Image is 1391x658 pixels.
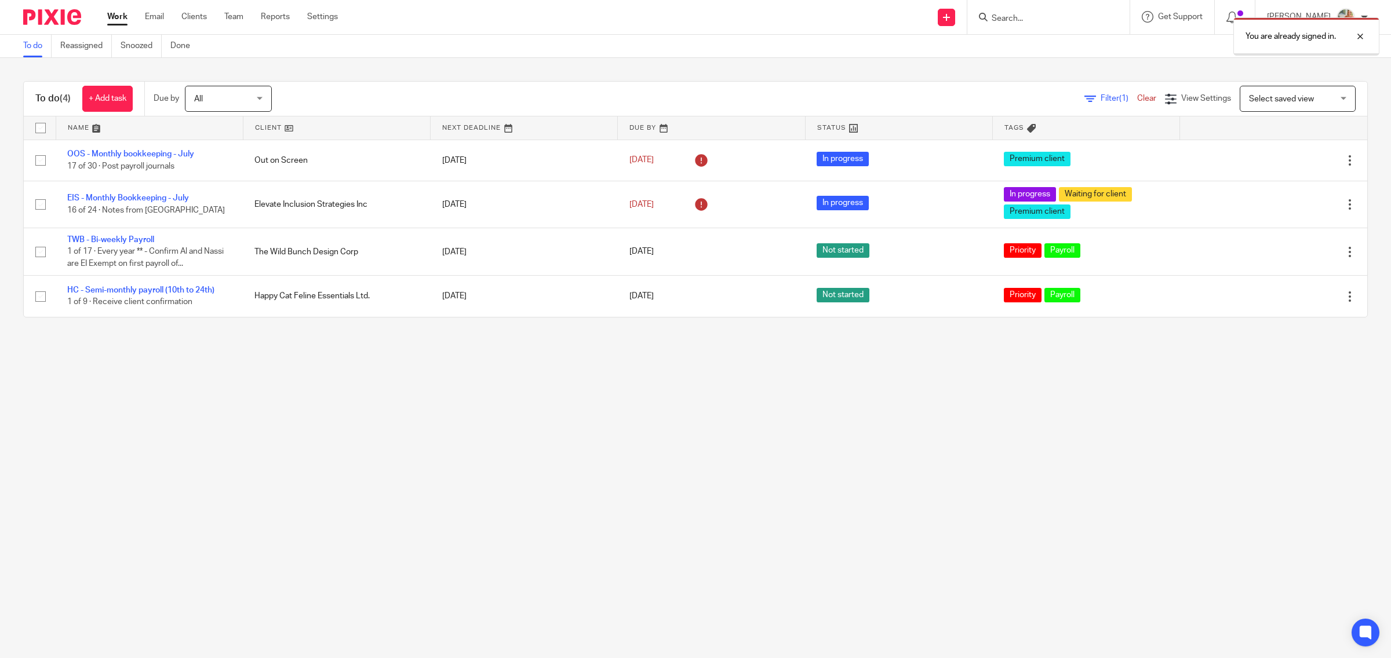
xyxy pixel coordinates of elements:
[67,286,214,294] a: HC - Semi-monthly payroll (10th to 24th)
[629,200,654,209] span: [DATE]
[23,9,81,25] img: Pixie
[170,35,199,57] a: Done
[121,35,162,57] a: Snoozed
[431,228,618,275] td: [DATE]
[1044,243,1080,258] span: Payroll
[431,140,618,181] td: [DATE]
[243,140,430,181] td: Out on Screen
[1004,243,1042,258] span: Priority
[817,196,869,210] span: In progress
[243,276,430,317] td: Happy Cat Feline Essentials Ltd.
[1101,94,1137,103] span: Filter
[1004,204,1070,219] span: Premium client
[629,293,654,301] span: [DATE]
[243,228,430,275] td: The Wild Bunch Design Corp
[431,276,618,317] td: [DATE]
[1004,152,1070,166] span: Premium client
[1004,288,1042,302] span: Priority
[107,11,128,23] a: Work
[629,156,654,164] span: [DATE]
[1181,94,1231,103] span: View Settings
[1119,94,1128,103] span: (1)
[1059,187,1132,202] span: Waiting for client
[1137,94,1156,103] a: Clear
[1044,288,1080,302] span: Payroll
[60,35,112,57] a: Reassigned
[629,248,654,256] span: [DATE]
[307,11,338,23] a: Settings
[224,11,243,23] a: Team
[261,11,290,23] a: Reports
[67,248,224,268] span: 1 of 17 · Every year ** - Confirm Al and Nassi are EI Exempt on first payroll of...
[817,243,869,258] span: Not started
[67,236,154,244] a: TWB - Bi-weekly Payroll
[154,93,179,104] p: Due by
[67,162,174,170] span: 17 of 30 · Post payroll journals
[1246,31,1336,42] p: You are already signed in.
[1249,95,1314,103] span: Select saved view
[243,181,430,228] td: Elevate Inclusion Strategies Inc
[35,93,71,105] h1: To do
[67,206,225,214] span: 16 of 24 · Notes from [GEOGRAPHIC_DATA]
[181,11,207,23] a: Clients
[67,150,194,158] a: OOS - Monthly bookkeeping - July
[1004,125,1024,131] span: Tags
[817,288,869,302] span: Not started
[67,298,192,306] span: 1 of 9 · Receive client confirmation
[23,35,52,57] a: To do
[1004,187,1056,202] span: In progress
[1337,8,1355,27] img: MIC.jpg
[431,181,618,228] td: [DATE]
[60,94,71,103] span: (4)
[194,95,203,103] span: All
[82,86,133,112] a: + Add task
[145,11,164,23] a: Email
[67,194,189,202] a: EIS - Monthly Bookkeeping - July
[817,152,869,166] span: In progress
